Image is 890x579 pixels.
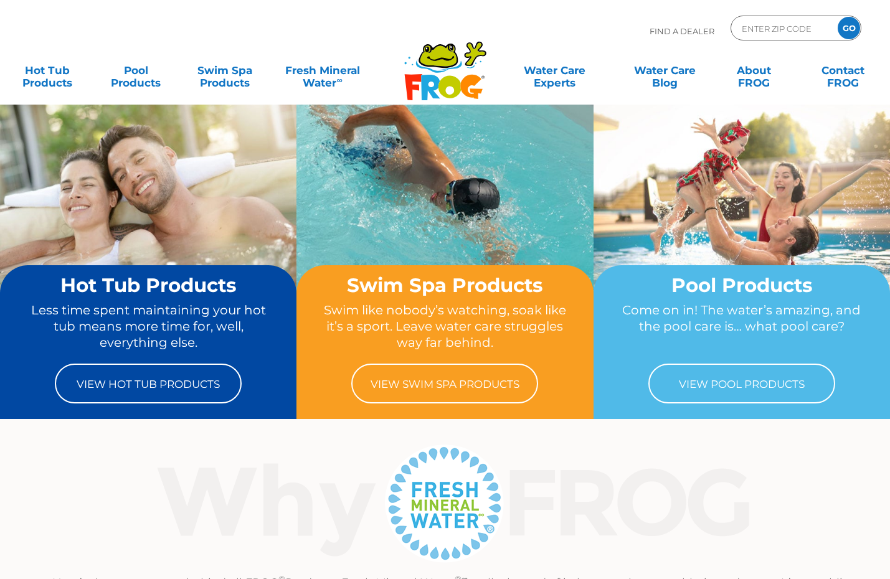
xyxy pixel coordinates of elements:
a: Swim SpaProducts [191,58,260,83]
sup: ∞ [336,75,342,85]
a: Water CareBlog [630,58,699,83]
p: Swim like nobody’s watching, soak like it’s a sport. Leave water care struggles way far behind. [320,302,569,351]
a: Water CareExperts [498,58,611,83]
a: Fresh MineralWater∞ [280,58,366,83]
p: Less time spent maintaining your hot tub means more time for, well, everything else. [24,302,273,351]
a: View Pool Products [648,364,835,403]
img: Frog Products Logo [397,25,493,101]
h2: Pool Products [617,275,866,296]
p: Come on in! The water’s amazing, and the pool care is… what pool care? [617,302,866,351]
a: View Swim Spa Products [351,364,538,403]
a: View Hot Tub Products [55,364,242,403]
a: Hot TubProducts [12,58,82,83]
h2: Swim Spa Products [320,275,569,296]
img: home-banner-pool-short [594,104,890,326]
a: AboutFROG [719,58,788,83]
h2: Hot Tub Products [24,275,273,296]
a: ContactFROG [808,58,878,83]
img: Why Frog [133,441,776,565]
input: GO [838,17,860,39]
img: home-banner-swim-spa-short [296,104,593,326]
a: PoolProducts [102,58,171,83]
p: Find A Dealer [650,16,714,47]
